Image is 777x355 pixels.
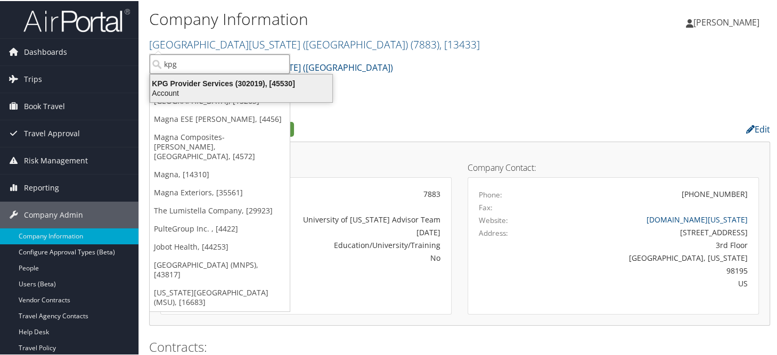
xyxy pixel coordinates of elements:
[150,283,290,310] a: [US_STATE][GEOGRAPHIC_DATA] (MSU), [16683]
[550,277,748,288] div: US
[150,201,290,219] a: The Lumistella Company, [29923]
[746,122,770,134] a: Edit
[479,214,508,225] label: Website:
[479,188,502,199] label: Phone:
[24,65,42,92] span: Trips
[24,119,80,146] span: Travel Approval
[686,5,770,37] a: [PERSON_NAME]
[24,92,65,119] span: Book Travel
[550,226,748,237] div: [STREET_ADDRESS]
[150,53,290,73] input: Search Accounts
[24,38,67,64] span: Dashboards
[647,213,748,224] a: [DOMAIN_NAME][US_STATE]
[23,7,130,32] img: airportal-logo.png
[150,219,290,237] a: PulteGroup Inc. , [4422]
[439,36,480,51] span: , [ 13433 ]
[266,187,440,199] div: 7883
[150,183,290,201] a: Magna Exteriors, [35561]
[266,251,440,262] div: No
[150,164,290,183] a: Magna, [14310]
[149,7,563,29] h1: Company Information
[150,237,290,255] a: Jobot Health, [44253]
[266,213,440,224] div: University of [US_STATE] Advisor Team
[149,337,770,355] h2: Contracts:
[479,227,508,237] label: Address:
[24,174,59,200] span: Reporting
[149,36,480,51] a: [GEOGRAPHIC_DATA][US_STATE] ([GEOGRAPHIC_DATA])
[682,187,748,199] div: [PHONE_NUMBER]
[550,264,748,275] div: 98195
[160,162,452,171] h4: Account Details:
[468,162,759,171] h4: Company Contact:
[24,146,88,173] span: Risk Management
[550,251,748,262] div: [GEOGRAPHIC_DATA], [US_STATE]
[144,78,339,87] div: KPG Provider Services (302019), [45530]
[149,119,558,137] h2: Company Profile:
[150,109,290,127] a: Magna ESE [PERSON_NAME], [4456]
[150,255,290,283] a: [GEOGRAPHIC_DATA] (MNPS), [43817]
[150,127,290,164] a: Magna Composites-[PERSON_NAME], [GEOGRAPHIC_DATA], [4572]
[266,238,440,250] div: Education/University/Training
[24,201,83,227] span: Company Admin
[479,201,493,212] label: Fax:
[144,87,339,97] div: Account
[266,226,440,237] div: [DATE]
[693,15,759,27] span: [PERSON_NAME]
[550,238,748,250] div: 3rd Floor
[411,36,439,51] span: ( 7883 )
